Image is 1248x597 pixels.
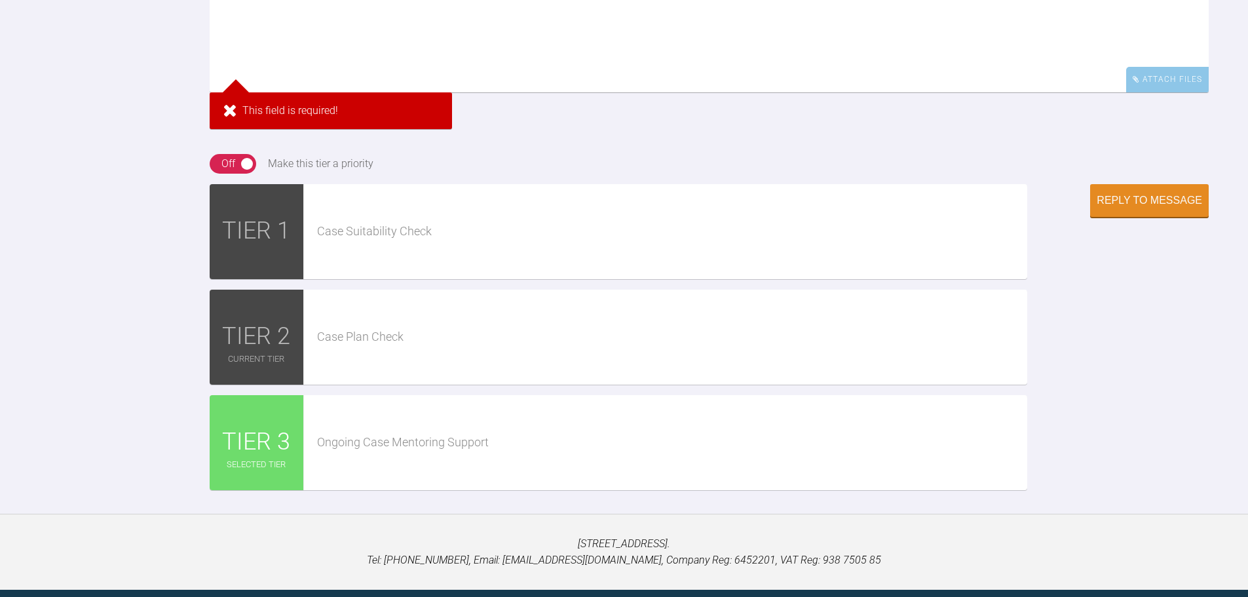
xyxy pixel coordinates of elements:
[317,433,1028,452] div: Ongoing Case Mentoring Support
[221,155,235,172] div: Off
[1126,67,1209,92] div: Attach Files
[317,328,1028,347] div: Case Plan Check
[317,222,1028,241] div: Case Suitability Check
[222,318,290,356] span: TIER 2
[210,92,452,129] div: This field is required!
[1097,195,1202,206] div: Reply to Message
[21,535,1227,569] p: [STREET_ADDRESS]. Tel: [PHONE_NUMBER], Email: [EMAIL_ADDRESS][DOMAIN_NAME], Company Reg: 6452201,...
[222,423,290,461] span: TIER 3
[1090,184,1209,217] button: Reply to Message
[222,212,290,250] span: TIER 1
[268,155,373,172] div: Make this tier a priority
